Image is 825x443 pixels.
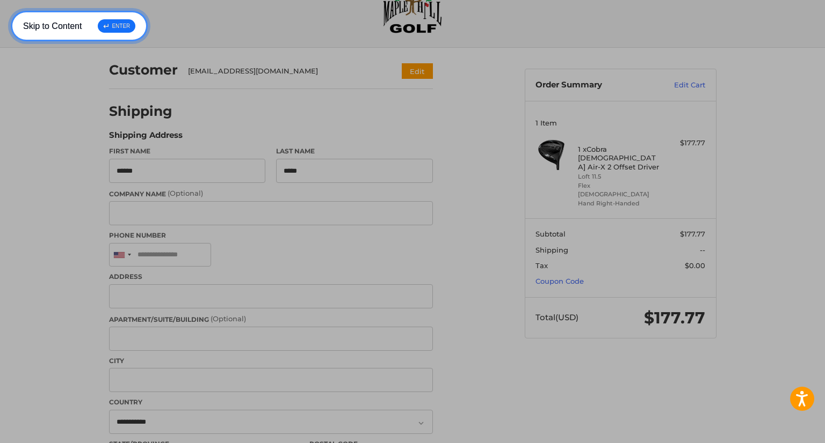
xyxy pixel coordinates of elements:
[644,308,705,328] span: $177.77
[109,397,433,407] label: Country
[109,129,183,146] legend: Shipping Address
[663,138,705,149] div: $177.77
[109,314,433,324] label: Apartment/Suite/Building
[109,231,433,240] label: Phone Number
[578,145,660,171] h4: 1 x Cobra [DEMOGRAPHIC_DATA] Air-X 2 Offset Driver
[109,146,266,156] label: First Name
[402,63,433,79] button: Edit
[276,146,433,156] label: Last Name
[535,80,651,91] h3: Order Summary
[188,66,381,77] div: [EMAIL_ADDRESS][DOMAIN_NAME]
[535,246,568,254] span: Shipping
[651,80,705,91] a: Edit Cart
[109,62,178,78] h2: Customer
[700,246,705,254] span: --
[685,261,705,270] span: $0.00
[110,243,134,267] div: United States: +1
[109,272,433,282] label: Address
[109,103,172,120] h2: Shipping
[680,230,705,238] span: $177.77
[535,119,705,127] h3: 1 Item
[535,277,584,285] a: Coupon Code
[535,261,548,270] span: Tax
[109,188,433,199] label: Company Name
[535,230,566,238] span: Subtotal
[168,189,203,197] small: (Optional)
[578,181,660,199] li: Flex [DEMOGRAPHIC_DATA]
[109,356,433,366] label: City
[535,312,578,322] span: Total (USD)
[578,172,660,181] li: Loft 11.5
[211,314,246,323] small: (Optional)
[578,199,660,208] li: Hand Right-Handed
